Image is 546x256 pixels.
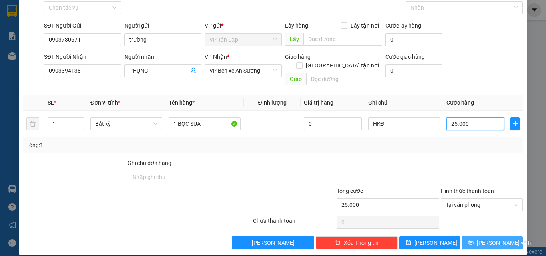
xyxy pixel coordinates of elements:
span: [PERSON_NAME] và In [477,238,533,247]
div: Người nhận [124,52,201,61]
input: Cước lấy hàng [385,33,442,46]
span: Giá trị hàng [304,99,333,106]
span: Đơn vị tính [90,99,120,106]
th: Ghi chú [365,95,443,111]
button: delete [26,117,39,130]
span: Định lượng [258,99,286,106]
div: SĐT Người Nhận [44,52,121,61]
span: Tại văn phòng [446,199,518,211]
span: VP Tân Lập [209,34,277,46]
div: SĐT Người Gửi [44,21,121,30]
span: Bất kỳ [95,118,157,130]
input: Dọc đường [306,73,382,85]
span: delete [335,240,341,246]
input: Ghi chú đơn hàng [128,171,230,183]
span: Giao hàng [285,54,311,60]
button: [PERSON_NAME] [232,236,314,249]
span: [PERSON_NAME] [414,238,457,247]
label: Cước giao hàng [385,54,425,60]
span: Lấy tận nơi [347,21,382,30]
span: [PERSON_NAME] [252,238,295,247]
span: Lấy [285,33,303,46]
input: Cước giao hàng [385,64,442,77]
span: Lấy hàng [285,22,308,29]
div: Tổng: 1 [26,141,211,149]
input: Dọc đường [303,33,382,46]
button: plus [510,117,520,130]
span: SL [48,99,54,106]
span: Tên hàng [169,99,195,106]
label: Ghi chú đơn hàng [128,160,171,166]
div: VP gửi [205,21,282,30]
input: 0 [304,117,361,130]
span: Giao [285,73,306,85]
span: Tổng cước [337,188,363,194]
label: Cước lấy hàng [385,22,421,29]
div: Người gửi [124,21,201,30]
span: Xóa Thông tin [344,238,379,247]
input: VD: Bàn, Ghế [169,117,241,130]
span: Cước hàng [446,99,474,106]
button: deleteXóa Thông tin [316,236,398,249]
input: Ghi Chú [368,117,440,130]
span: [GEOGRAPHIC_DATA] tận nơi [303,61,382,70]
span: plus [511,121,519,127]
div: Chưa thanh toán [252,216,336,230]
span: VP Bến xe An Sương [209,65,277,77]
label: Hình thức thanh toán [441,188,494,194]
span: user-add [190,67,197,74]
span: save [406,240,411,246]
span: VP Nhận [205,54,227,60]
span: printer [468,240,474,246]
button: printer[PERSON_NAME] và In [462,236,523,249]
button: save[PERSON_NAME] [399,236,460,249]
